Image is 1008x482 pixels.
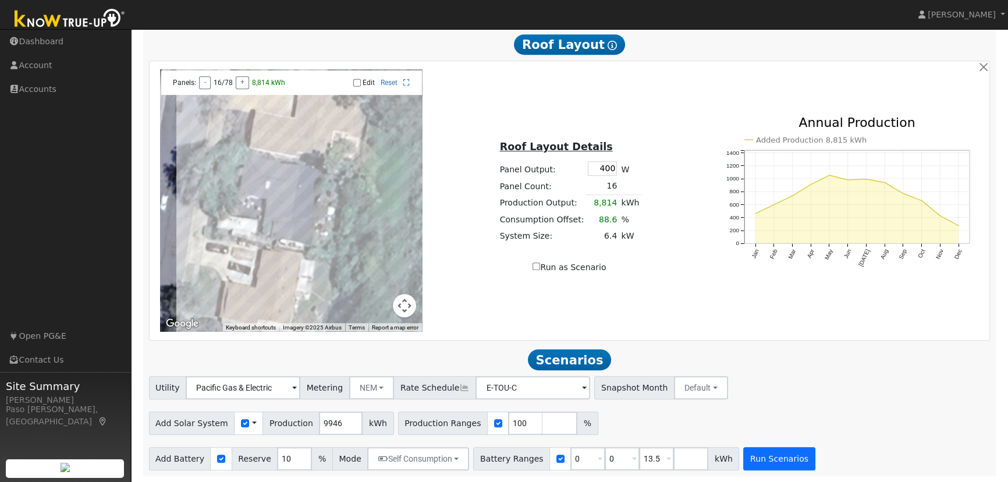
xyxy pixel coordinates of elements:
[726,175,739,182] text: 1000
[798,115,915,129] text: Annual Production
[6,378,125,394] span: Site Summary
[332,447,368,470] span: Mode
[921,199,923,201] circle: onclick=""
[300,376,350,399] span: Metering
[398,412,488,435] span: Production Ranges
[953,248,963,260] text: Dec
[149,447,211,470] span: Add Battery
[857,248,871,267] text: [DATE]
[586,211,619,228] td: 88.6
[586,194,619,211] td: 8,814
[917,248,927,259] text: Oct
[729,214,739,221] text: 400
[473,447,550,470] span: Battery Ranges
[843,248,853,259] text: Jun
[214,79,233,87] span: 16/78
[805,247,815,258] text: Apr
[754,212,757,215] circle: onclick=""
[772,203,775,205] circle: onclick=""
[729,188,739,194] text: 800
[283,324,342,331] span: Imagery ©2025 Airbus
[708,447,739,470] span: kWh
[498,160,586,178] td: Panel Output:
[897,248,908,260] text: Sep
[514,34,625,55] span: Roof Layout
[372,324,418,331] a: Report a map error
[726,149,739,155] text: 1400
[533,263,540,270] input: Run as Scenario
[879,248,889,260] text: Aug
[9,6,131,33] img: Know True-Up
[768,248,778,260] text: Feb
[865,178,867,180] circle: onclick=""
[498,194,586,211] td: Production Output:
[619,211,641,228] td: %
[498,211,586,228] td: Consumption Offset:
[577,412,598,435] span: %
[791,194,793,197] circle: onclick=""
[163,316,201,331] a: Open this area in Google Maps (opens a new window)
[935,248,945,260] text: Nov
[729,227,739,233] text: 200
[810,183,812,185] circle: onclick=""
[608,41,617,50] i: Show Help
[902,192,904,194] circle: onclick=""
[787,247,797,260] text: Mar
[928,10,996,19] span: [PERSON_NAME]
[311,447,332,470] span: %
[883,181,886,183] circle: onclick=""
[586,228,619,244] td: 6.4
[750,248,760,259] text: Jan
[199,76,211,89] button: -
[232,447,278,470] span: Reserve
[619,228,641,244] td: kW
[262,412,320,435] span: Production
[367,447,469,470] button: Self Consumption
[349,324,365,331] a: Terms (opens in new tab)
[594,376,675,399] span: Snapshot Month
[939,214,941,217] circle: onclick=""
[6,403,125,428] div: Paso [PERSON_NAME], [GEOGRAPHIC_DATA]
[236,76,249,89] button: +
[252,79,285,87] span: 8,814 kWh
[381,79,397,87] a: Reset
[755,135,867,144] text: Added Production 8,815 kWh
[363,79,375,87] label: Edit
[173,79,196,87] span: Panels:
[149,376,187,399] span: Utility
[528,349,611,370] span: Scenarios
[163,316,201,331] img: Google
[674,376,728,399] button: Default
[498,178,586,195] td: Panel Count:
[61,463,70,472] img: retrieve
[736,240,739,246] text: 0
[586,178,619,195] td: 16
[186,376,300,399] input: Select a Utility
[475,376,590,399] input: Select a Rate Schedule
[957,224,960,226] circle: onclick=""
[149,412,235,435] span: Add Solar System
[362,412,393,435] span: kWh
[98,417,108,426] a: Map
[349,376,395,399] button: NEM
[824,248,834,261] text: May
[847,179,849,181] circle: onclick=""
[498,228,586,244] td: System Size:
[403,79,410,87] a: Full Screen
[533,261,606,274] label: Run as Scenario
[6,394,125,406] div: [PERSON_NAME]
[226,324,276,332] button: Keyboard shortcuts
[500,141,613,153] u: Roof Layout Details
[393,376,476,399] span: Rate Schedule
[619,194,641,211] td: kWh
[726,162,739,168] text: 1200
[393,294,416,317] button: Map camera controls
[729,201,739,207] text: 600
[828,174,830,176] circle: onclick=""
[743,447,815,470] button: Run Scenarios
[619,160,641,178] td: W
